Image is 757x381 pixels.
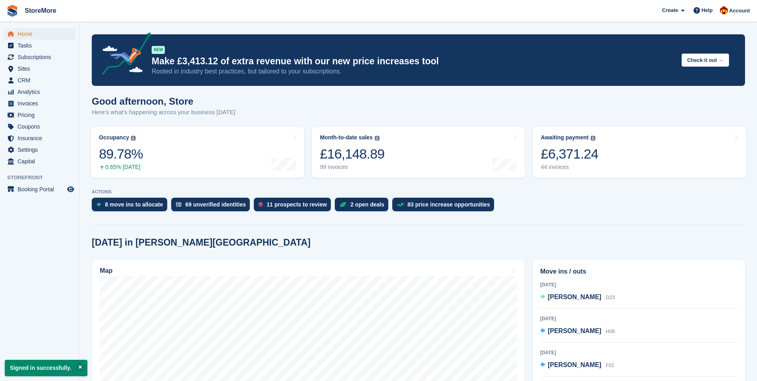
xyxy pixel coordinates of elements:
[606,329,615,334] span: H08
[66,185,75,194] a: Preview store
[4,184,75,195] a: menu
[6,5,18,17] img: stora-icon-8386f47178a22dfd0bd8f6a31ec36ba5ce8667c1dd55bd0f319d3a0aa187defe.svg
[171,198,254,215] a: 69 unverified identities
[92,108,235,117] p: Here's what's happening across your business [DATE]
[18,109,65,121] span: Pricing
[729,7,750,15] span: Account
[18,28,65,40] span: Home
[186,201,246,208] div: 69 unverified identities
[4,28,75,40] a: menu
[540,349,737,356] div: [DATE]
[541,146,598,162] div: £6,371.24
[591,136,595,141] img: icon-info-grey-7440780725fd019a000dd9b08b2336e03edf1995a4989e88bcd33f0948082b44.svg
[4,121,75,132] a: menu
[95,32,151,78] img: price-adjustments-announcement-icon-8257ccfd72463d97f412b2fc003d46551f7dbcb40ab6d574587a9cd5c0d94...
[540,326,615,337] a: [PERSON_NAME] H08
[18,52,65,63] span: Subscriptions
[335,198,392,215] a: 2 open deals
[375,136,379,141] img: icon-info-grey-7440780725fd019a000dd9b08b2336e03edf1995a4989e88bcd33f0948082b44.svg
[92,189,745,194] p: ACTIONS
[540,267,737,276] h2: Move ins / outs
[702,6,713,14] span: Help
[662,6,678,14] span: Create
[92,198,171,215] a: 8 move ins to allocate
[22,4,59,17] a: StoreMore
[18,40,65,51] span: Tasks
[4,133,75,144] a: menu
[606,295,615,300] span: D23
[540,292,615,303] a: [PERSON_NAME] D23
[312,127,525,178] a: Month-to-date sales £16,148.89 99 invoices
[4,63,75,74] a: menu
[4,86,75,97] a: menu
[548,361,601,368] span: [PERSON_NAME]
[397,203,403,206] img: price_increase_opportunities-93ffe204e8149a01c8c9dc8f82e8f89637d9d84a8eef4429ea346261dce0b2c0.svg
[92,237,310,248] h2: [DATE] in [PERSON_NAME][GEOGRAPHIC_DATA]
[320,146,385,162] div: £16,148.89
[5,360,87,376] p: Signed in successfully.
[541,134,589,141] div: Awaiting payment
[92,96,235,107] h1: Good afternoon, Store
[100,267,113,274] h2: Map
[18,184,65,195] span: Booking Portal
[350,201,384,208] div: 2 open deals
[152,67,675,76] p: Rooted in industry best practices, but tailored to your subscriptions.
[320,164,385,171] div: 99 invoices
[4,40,75,51] a: menu
[4,75,75,86] a: menu
[4,109,75,121] a: menu
[152,56,675,67] p: Make £3,413.12 of extra revenue with our new price increases tool
[540,360,614,371] a: [PERSON_NAME] F02
[254,198,335,215] a: 11 prospects to review
[4,98,75,109] a: menu
[4,156,75,167] a: menu
[18,98,65,109] span: Invoices
[267,201,327,208] div: 11 prospects to review
[259,202,263,207] img: prospect-51fa495bee0391a8d652442698ab0144808aea92771e9ea1ae160a38d050c398.svg
[91,127,304,178] a: Occupancy 89.78% 0.65% [DATE]
[606,363,614,368] span: F02
[4,144,75,155] a: menu
[18,144,65,155] span: Settings
[541,164,598,171] div: 44 invoices
[548,294,601,300] span: [PERSON_NAME]
[407,201,490,208] div: 83 price increase opportunities
[105,201,163,208] div: 8 move ins to allocate
[340,202,346,207] img: deal-1b604bf984904fb50ccaf53a9ad4b4a5d6e5aea283cecdc64d6e3604feb123c2.svg
[4,52,75,63] a: menu
[682,54,729,67] button: Check it out →
[97,202,101,207] img: move_ins_to_allocate_icon-fdf77a2bb77ea45bf5b3d319d69a93e2d87916cf1d5bf7949dd705db3b84f3ca.svg
[320,134,373,141] div: Month-to-date sales
[18,75,65,86] span: CRM
[18,133,65,144] span: Insurance
[548,327,601,334] span: [PERSON_NAME]
[152,46,165,54] div: NEW
[99,146,143,162] div: 89.78%
[131,136,136,141] img: icon-info-grey-7440780725fd019a000dd9b08b2336e03edf1995a4989e88bcd33f0948082b44.svg
[540,281,737,288] div: [DATE]
[720,6,728,14] img: Store More Team
[18,86,65,97] span: Analytics
[18,121,65,132] span: Coupons
[18,156,65,167] span: Capital
[18,63,65,74] span: Sites
[99,134,129,141] div: Occupancy
[533,127,746,178] a: Awaiting payment £6,371.24 44 invoices
[99,164,143,171] div: 0.65% [DATE]
[392,198,498,215] a: 83 price increase opportunities
[540,315,737,322] div: [DATE]
[7,174,79,182] span: Storefront
[176,202,182,207] img: verify_identity-adf6edd0f0f0b5bbfe63781bf79b02c33cf7c696d77639b501bdc392416b5a36.svg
